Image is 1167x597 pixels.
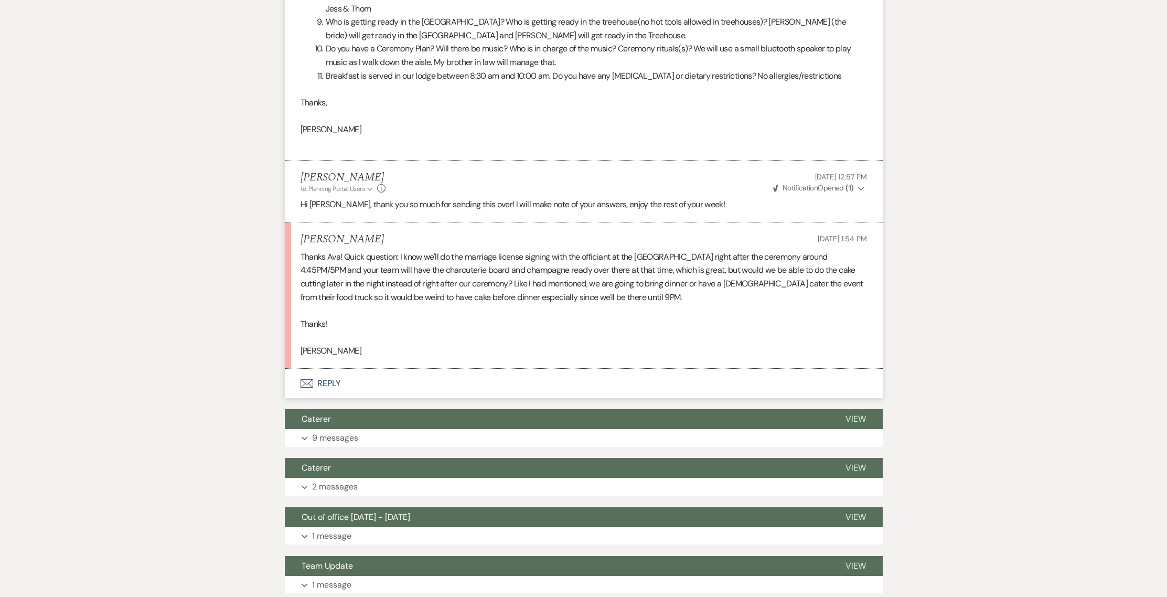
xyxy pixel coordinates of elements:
button: NotificationOpened (1) [772,183,867,194]
span: Who is getting ready in the [GEOGRAPHIC_DATA]? Who is getting ready in the treehouse(no hot tools... [326,16,846,41]
span: Breakfast is served in our lodge between 8:30 am and 10:00 am. Do you have any [MEDICAL_DATA] or ... [326,70,842,81]
span: Thanks, [301,97,327,108]
span: View [845,413,866,424]
button: Caterer [285,409,829,429]
button: View [829,458,883,478]
button: 1 message [285,527,883,545]
p: [PERSON_NAME] [301,344,867,358]
button: Reply [285,369,883,398]
span: Caterer [302,413,331,424]
button: 9 messages [285,429,883,447]
span: Opened [773,183,854,193]
p: 1 message [312,529,351,543]
p: 1 message [312,578,351,592]
span: Caterer [302,462,331,473]
span: [DATE] 12:57 PM [815,172,867,182]
button: Caterer [285,458,829,478]
span: [PERSON_NAME] [301,124,362,135]
span: to: Planning Portal Users [301,185,365,193]
span: Out of office [DATE] - [DATE] [302,511,410,523]
p: Hi [PERSON_NAME], thank you so much for sending this over! I will make note of your answers, enjo... [301,198,867,211]
button: Out of office [DATE] - [DATE] [285,507,829,527]
span: [DATE] 1:54 PM [818,234,866,243]
h5: [PERSON_NAME] [301,233,384,246]
strong: ( 1 ) [845,183,853,193]
span: View [845,462,866,473]
button: 1 message [285,576,883,594]
span: Do you have a Ceremony Plan? Will there be music? Who is in charge of the music? Ceremony rituals... [326,43,851,68]
span: View [845,560,866,571]
p: Thanks! [301,317,867,331]
span: Notification [783,183,818,193]
span: Team Update [302,560,353,571]
button: Team Update [285,556,829,576]
button: View [829,556,883,576]
button: to: Planning Portal Users [301,184,375,194]
button: View [829,507,883,527]
p: 9 messages [312,431,358,445]
p: Thanks Ava! Quick question: I know we'll do the marriage license signing with the officiant at th... [301,250,867,304]
button: View [829,409,883,429]
p: 2 messages [312,480,358,494]
button: 2 messages [285,478,883,496]
h5: [PERSON_NAME] [301,171,386,184]
span: View [845,511,866,523]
